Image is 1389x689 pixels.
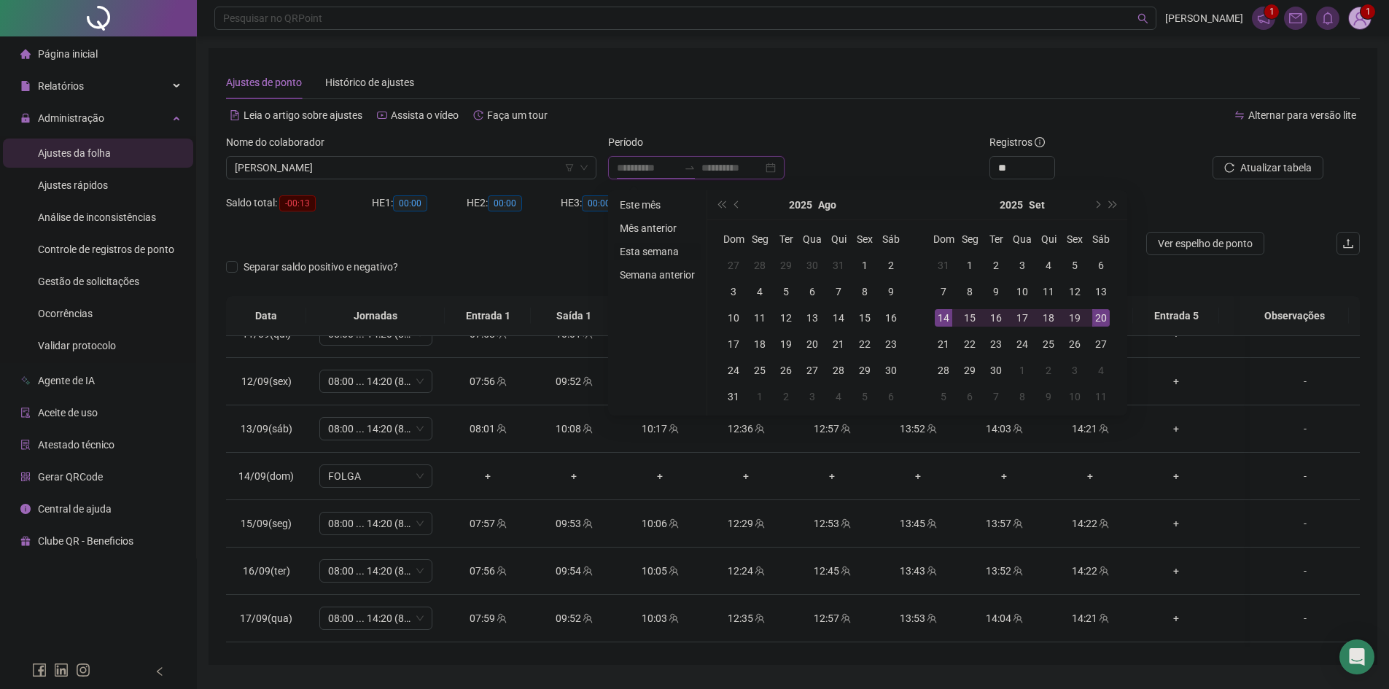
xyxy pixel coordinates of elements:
div: 6 [804,283,821,300]
span: 08:00 ... 14:20 (8 HORAS) [328,513,424,534]
td: 2025-08-31 [930,252,957,279]
span: 08:00 ... 14:20 (8 HORAS) [328,607,424,629]
span: bell [1321,12,1334,25]
span: swap-right [684,162,696,174]
button: prev-year [729,190,745,219]
div: 6 [961,388,978,405]
th: Saída 1 [531,296,617,336]
span: Agente de IA [38,375,95,386]
span: notification [1257,12,1270,25]
span: 08:00 ... 14:20 (8 HORAS) [328,560,424,582]
div: 18 [751,335,769,353]
li: Mês anterior [614,219,701,237]
div: 25 [1040,335,1057,353]
div: 27 [1092,335,1110,353]
span: Central de ajuda [38,503,112,515]
th: Entrada 1 [445,296,531,336]
div: 12 [777,309,795,327]
td: 2025-10-02 [1035,357,1062,384]
span: solution [20,440,31,450]
label: Período [608,134,653,150]
div: 09:52 [542,373,605,389]
td: 2025-08-11 [747,305,773,331]
div: 31 [935,257,952,274]
div: 28 [751,257,769,274]
div: 07:56 [456,373,519,389]
th: Qui [825,226,852,252]
div: 1 [1013,362,1031,379]
span: youtube [377,110,387,120]
div: 3 [804,388,821,405]
sup: Atualize o seu contato no menu Meus Dados [1361,4,1375,19]
span: 12/09(sex) [241,375,292,387]
button: Atualizar tabela [1213,156,1323,179]
div: 5 [935,388,952,405]
div: 28 [830,362,847,379]
div: 27 [725,257,742,274]
td: 2025-10-06 [957,384,983,410]
span: qrcode [20,472,31,482]
span: 08:00 ... 14:20 (8 HORAS) [328,370,424,392]
div: 8 [1013,388,1031,405]
div: 12 [1066,283,1083,300]
div: 20 [1092,309,1110,327]
button: month panel [1029,190,1045,219]
span: Ocorrências [38,308,93,319]
td: 2025-08-13 [799,305,825,331]
span: 00:00 [582,195,616,211]
div: 29 [856,362,874,379]
td: 2025-09-20 [1088,305,1114,331]
td: 2025-10-09 [1035,384,1062,410]
td: 2025-10-08 [1009,384,1035,410]
td: 2025-09-19 [1062,305,1088,331]
span: ADRIANA LIMA NASCIMENTO [235,157,588,179]
span: audit [20,408,31,418]
td: 2025-08-03 [720,279,747,305]
div: 16 [987,309,1005,327]
td: 2025-08-23 [878,331,904,357]
td: 2025-10-05 [930,384,957,410]
td: 2025-09-22 [957,331,983,357]
div: - [1262,373,1348,389]
div: HE 3: [561,195,655,211]
button: year panel [1000,190,1023,219]
span: Clube QR - Beneficios [38,535,133,547]
div: 23 [882,335,900,353]
div: 24 [1013,335,1031,353]
span: Aceite de uso [38,407,98,419]
label: Nome do colaborador [226,134,334,150]
div: 9 [987,283,1005,300]
div: 7 [830,283,847,300]
div: 26 [1066,335,1083,353]
div: 22 [856,335,874,353]
td: 2025-07-29 [773,252,799,279]
div: 21 [935,335,952,353]
th: Jornadas [306,296,445,336]
span: to [684,162,696,174]
span: Registros [989,134,1045,150]
td: 2025-08-28 [825,357,852,384]
div: 2 [882,257,900,274]
button: month panel [818,190,836,219]
td: 2025-08-05 [773,279,799,305]
span: info-circle [1035,137,1045,147]
td: 2025-09-05 [1062,252,1088,279]
td: 2025-08-14 [825,305,852,331]
span: [PERSON_NAME] [1165,10,1243,26]
span: reload [1224,163,1234,173]
td: 2025-08-30 [878,357,904,384]
div: 16 [882,309,900,327]
div: 13 [804,309,821,327]
button: Ver espelho de ponto [1146,232,1264,255]
td: 2025-08-25 [747,357,773,384]
td: 2025-09-04 [825,384,852,410]
td: 2025-09-12 [1062,279,1088,305]
th: Ter [773,226,799,252]
td: 2025-10-11 [1088,384,1114,410]
td: 2025-09-06 [1088,252,1114,279]
td: 2025-09-02 [773,384,799,410]
td: 2025-09-24 [1009,331,1035,357]
td: 2025-09-17 [1009,305,1035,331]
div: 1 [856,257,874,274]
td: 2025-09-03 [1009,252,1035,279]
